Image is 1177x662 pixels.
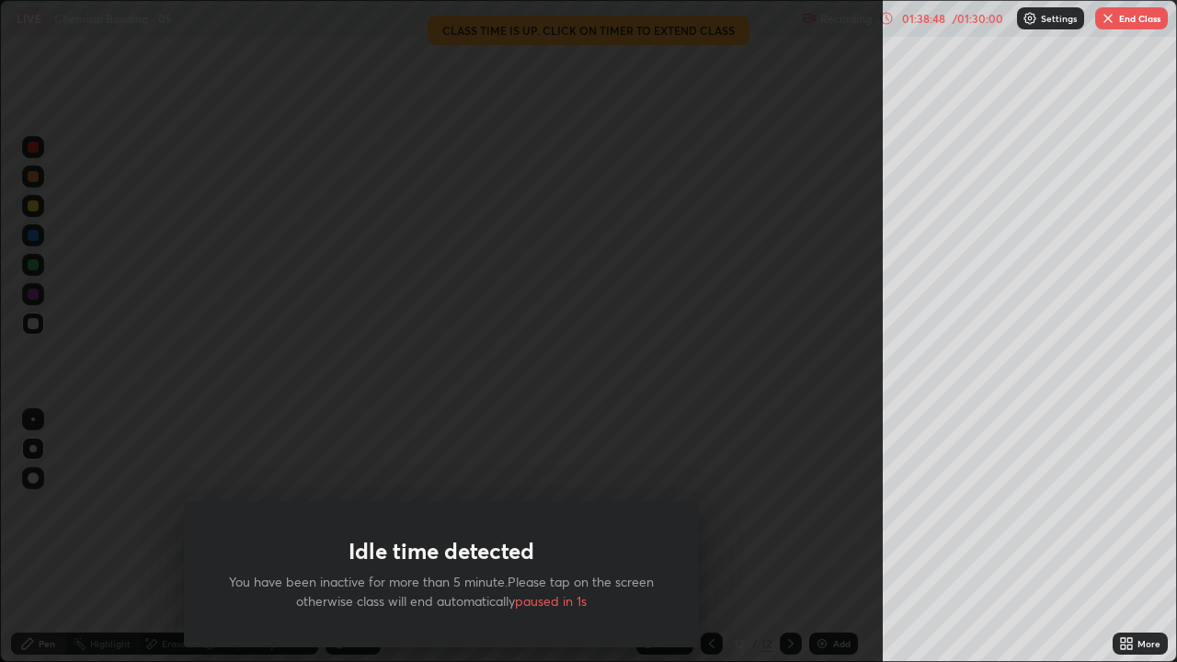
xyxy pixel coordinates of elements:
div: / 01:30:00 [949,13,1006,24]
div: More [1137,639,1160,648]
button: End Class [1095,7,1168,29]
span: paused in 1s [515,592,587,610]
img: end-class-cross [1101,11,1115,26]
p: Settings [1041,14,1077,23]
h1: Idle time detected [349,538,534,565]
p: You have been inactive for more than 5 minute.Please tap on the screen otherwise class will end a... [228,572,655,611]
div: 01:38:48 [897,13,949,24]
img: class-settings-icons [1023,11,1037,26]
